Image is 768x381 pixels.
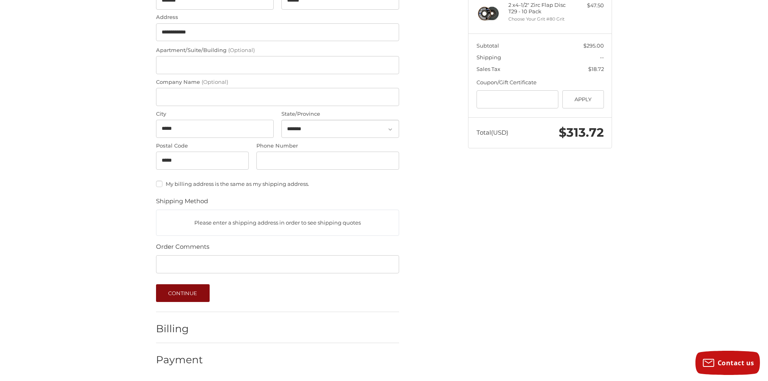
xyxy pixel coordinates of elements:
[477,79,604,87] div: Coupon/Gift Certificate
[156,242,209,255] legend: Order Comments
[477,90,559,108] input: Gift Certificate or Coupon Code
[588,66,604,72] span: $18.72
[718,358,754,367] span: Contact us
[156,78,399,86] label: Company Name
[695,351,760,375] button: Contact us
[508,2,570,15] h4: 2 x 4-1/2" Zirc Flap Disc T29 - 10 Pack
[156,13,399,21] label: Address
[156,215,399,231] p: Please enter a shipping address in order to see shipping quotes
[156,46,399,54] label: Apartment/Suite/Building
[477,66,500,72] span: Sales Tax
[156,110,274,118] label: City
[156,323,203,335] h2: Billing
[583,42,604,49] span: $295.00
[156,181,399,187] label: My billing address is the same as my shipping address.
[508,16,570,23] li: Choose Your Grit #80 Grit
[281,110,399,118] label: State/Province
[156,197,208,210] legend: Shipping Method
[477,129,508,136] span: Total (USD)
[477,42,499,49] span: Subtotal
[559,125,604,140] span: $313.72
[572,2,604,10] div: $47.50
[228,47,255,53] small: (Optional)
[256,142,399,150] label: Phone Number
[202,79,228,85] small: (Optional)
[156,284,210,302] button: Continue
[477,54,501,60] span: Shipping
[156,142,249,150] label: Postal Code
[600,54,604,60] span: --
[156,354,203,366] h2: Payment
[562,90,604,108] button: Apply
